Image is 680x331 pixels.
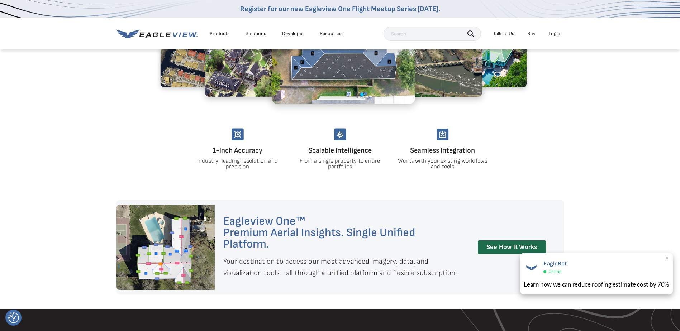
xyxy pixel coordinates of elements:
img: EagleBot [524,260,539,275]
div: Products [210,30,230,37]
p: Works with your existing workflows and tools [397,158,488,170]
img: seamless-integration.svg [437,128,449,140]
h4: 1-Inch Accuracy [192,145,283,156]
span: Online [548,269,561,275]
img: 1.2.png [205,16,327,97]
img: 2.2.png [272,9,415,104]
img: 5.2.png [160,26,253,87]
span: × [665,255,669,263]
input: Search [384,27,481,41]
img: 4.2.png [433,26,527,87]
div: Solutions [246,30,266,37]
a: Buy [527,30,536,37]
p: Industry-leading resolution and precision [192,158,283,170]
p: Your destination to access our most advanced imagery, data, and visualization tools—all through a... [223,256,462,279]
span: EagleBot [543,260,567,267]
div: Login [548,30,560,37]
a: Register for our new Eagleview One Flight Meetup Series [DATE]. [240,5,440,13]
div: Talk To Us [493,30,514,37]
img: 3.2.png [361,16,482,97]
a: See How It Works [478,240,546,254]
img: Revisit consent button [8,312,19,323]
h4: Scalable Intelligence [295,145,386,156]
h4: Seamless Integration [397,145,488,156]
div: Learn how we can reduce roofing estimate cost by 70% [524,280,669,289]
div: Resources [320,30,343,37]
img: unmatched-accuracy.svg [232,128,244,140]
img: scalable-intelligency.svg [334,128,346,140]
p: From a single property to entire portfolios [295,158,385,170]
h2: Eagleview One™ Premium Aerial Insights. Single Unified Platform. [223,216,462,250]
button: Consent Preferences [8,312,19,323]
a: Developer [282,30,304,37]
